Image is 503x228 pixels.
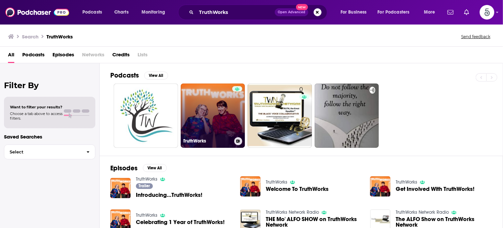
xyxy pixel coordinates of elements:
a: Celebrating 1 Year of TruthWorks! [136,219,225,225]
a: Credits [112,49,130,63]
button: Select [4,144,95,159]
input: Search podcasts, credits, & more... [196,7,275,18]
span: Lists [138,49,148,63]
span: Monitoring [142,8,165,17]
a: Introducing…TruthWorks! [136,192,202,198]
h3: TruthWorks [183,138,232,144]
p: Saved Searches [4,134,95,140]
a: TruthWorks [266,179,287,185]
img: User Profile [480,5,494,20]
a: TruthWorks [136,176,157,182]
span: Trailer [139,184,150,188]
a: EpisodesView All [110,164,167,172]
span: New [296,4,308,10]
button: Send feedback [459,34,492,39]
div: 0 [299,86,309,145]
button: Open AdvancedNew [275,8,308,16]
span: Choose a tab above to access filters. [10,111,62,121]
img: Podchaser - Follow, Share and Rate Podcasts [5,6,69,19]
a: TruthWorks [181,84,245,148]
span: For Business [341,8,367,17]
a: TruthWorks Network Radio [266,209,319,215]
a: 0 [248,84,312,148]
h2: Filter By [4,81,95,90]
a: Show notifications dropdown [461,7,472,18]
span: Charts [114,8,129,17]
a: Charts [110,7,133,18]
a: Episodes [52,49,74,63]
button: open menu [373,7,419,18]
span: Logged in as Spiral5-G2 [480,5,494,20]
h2: Episodes [110,164,138,172]
span: More [424,8,435,17]
span: Want to filter your results? [10,105,62,109]
button: open menu [336,7,375,18]
button: open menu [78,7,111,18]
a: TruthWorks [396,179,417,185]
a: Get Involved With TruthWorks! [396,186,474,192]
a: PodcastsView All [110,71,168,80]
a: Show notifications dropdown [445,7,456,18]
a: THE Mo' ALFO SHOW on TruthWorks Network [266,216,362,228]
button: Show profile menu [480,5,494,20]
button: open menu [419,7,444,18]
span: Select [4,150,81,154]
button: View All [144,72,168,80]
div: Search podcasts, credits, & more... [184,5,334,20]
h2: Podcasts [110,71,139,80]
a: The ALFO Show on TruthWorks Network [396,216,492,228]
img: Get Involved With TruthWorks! [370,176,390,197]
button: View All [143,164,167,172]
img: Introducing…TruthWorks! [110,178,131,198]
img: Welcome To TruthWorks [240,176,260,197]
a: Welcome To TruthWorks [266,186,329,192]
button: open menu [137,7,174,18]
span: Podcasts [82,8,102,17]
span: Open Advanced [278,11,305,14]
span: Networks [82,49,104,63]
h3: TruthWorks [47,33,73,40]
span: For Podcasters [378,8,410,17]
h3: Search [22,33,39,40]
a: TruthWorks [136,212,157,218]
a: All [8,49,14,63]
a: TruthWorks Network Radio [396,209,449,215]
a: Podcasts [22,49,45,63]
